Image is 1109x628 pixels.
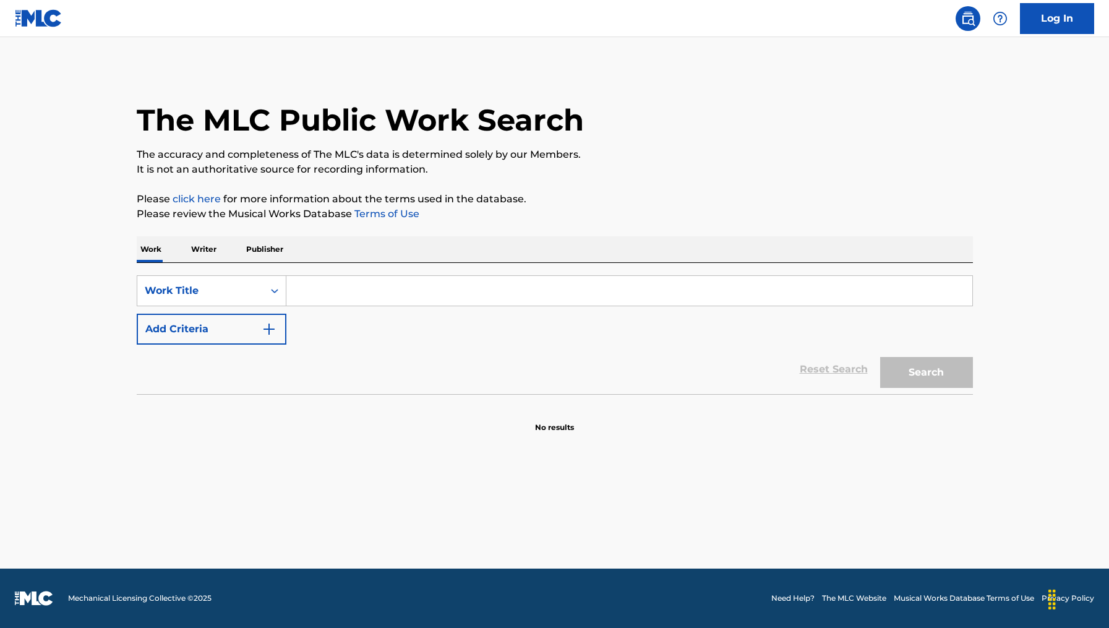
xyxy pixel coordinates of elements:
[137,192,973,207] p: Please for more information about the terms used in the database.
[535,407,574,433] p: No results
[68,593,212,604] span: Mechanical Licensing Collective © 2025
[137,147,973,162] p: The accuracy and completeness of The MLC's data is determined solely by our Members.
[993,11,1008,26] img: help
[1042,593,1094,604] a: Privacy Policy
[137,207,973,222] p: Please review the Musical Works Database
[137,162,973,177] p: It is not an authoritative source for recording information.
[137,236,165,262] p: Work
[894,593,1034,604] a: Musical Works Database Terms of Use
[988,6,1013,31] div: Help
[771,593,815,604] a: Need Help?
[15,9,62,27] img: MLC Logo
[1042,581,1062,618] div: Drag
[187,236,220,262] p: Writer
[15,591,53,606] img: logo
[352,208,419,220] a: Terms of Use
[1020,3,1094,34] a: Log In
[822,593,886,604] a: The MLC Website
[173,193,221,205] a: click here
[137,101,584,139] h1: The MLC Public Work Search
[137,275,973,394] form: Search Form
[145,283,256,298] div: Work Title
[137,314,286,345] button: Add Criteria
[262,322,276,337] img: 9d2ae6d4665cec9f34b9.svg
[956,6,980,31] a: Public Search
[242,236,287,262] p: Publisher
[1047,569,1109,628] iframe: Chat Widget
[961,11,975,26] img: search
